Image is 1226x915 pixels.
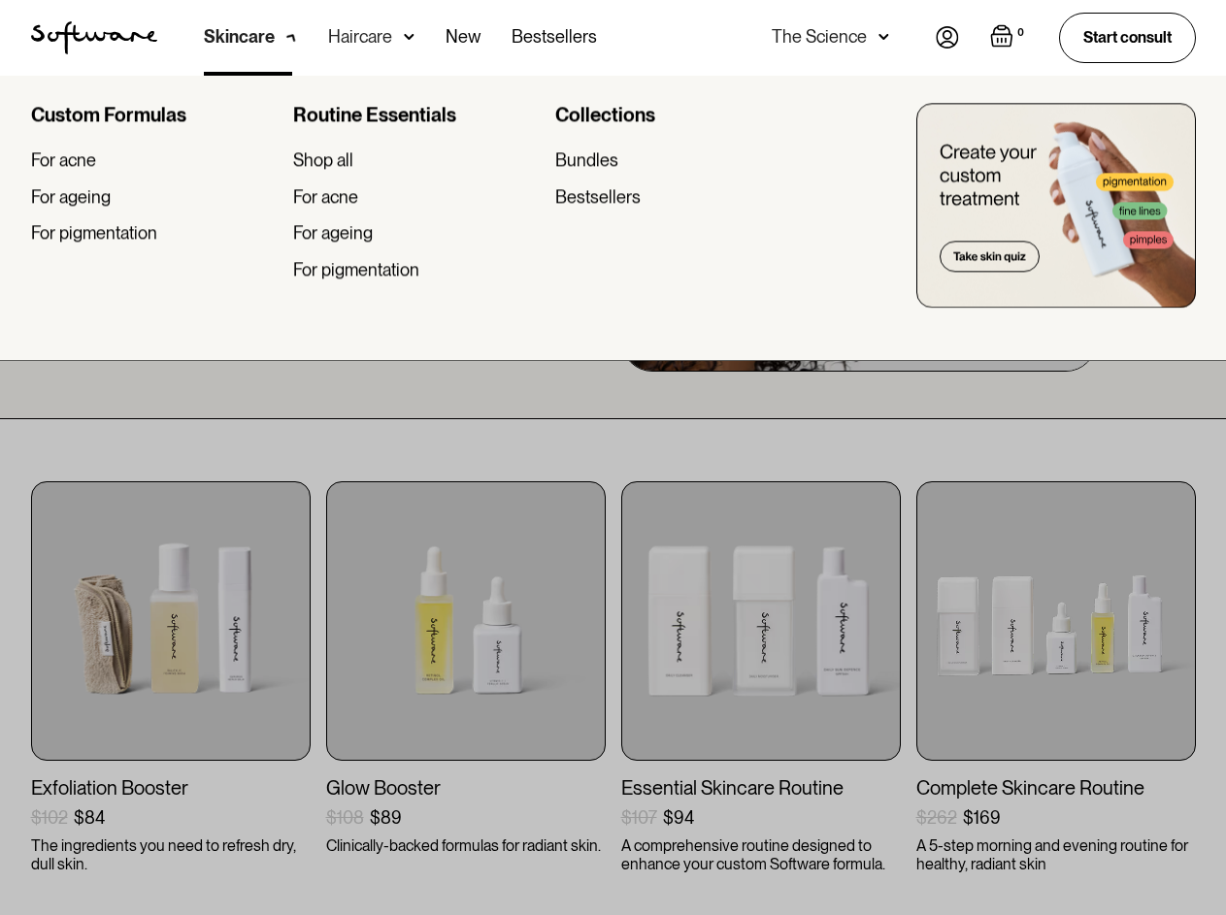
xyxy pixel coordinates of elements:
a: Bundles [555,149,802,171]
div: Custom Formulas [31,103,278,126]
div: For pigmentation [31,223,157,245]
a: For pigmentation [293,259,540,280]
img: arrow down [282,26,301,49]
a: Shop all [293,149,540,171]
div: Routine Essentials [293,103,540,126]
a: For acne [31,149,278,171]
div: Collections [555,103,802,126]
a: Open empty cart [990,24,1028,51]
div: The Science [772,27,867,47]
img: arrow down [404,27,414,47]
div: Haircare [328,27,392,47]
div: Shop all [293,149,353,171]
div: Bundles [555,149,618,171]
div: For ageing [31,186,111,208]
img: arrow down [878,27,889,47]
a: For ageing [31,186,278,208]
img: Software Logo [31,21,157,54]
div: For acne [293,186,358,208]
a: For acne [293,186,540,208]
a: Bestsellers [555,186,802,208]
div: 0 [1013,24,1028,42]
div: For acne [31,149,96,171]
a: home [31,21,157,54]
div: For pigmentation [293,259,419,280]
div: For ageing [293,223,373,245]
a: For ageing [293,223,540,245]
a: For pigmentation [31,223,278,245]
div: Bestsellers [555,186,641,208]
a: Start consult [1059,13,1196,62]
img: create you custom treatment bottle [916,103,1196,308]
div: Skincare [204,27,275,47]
